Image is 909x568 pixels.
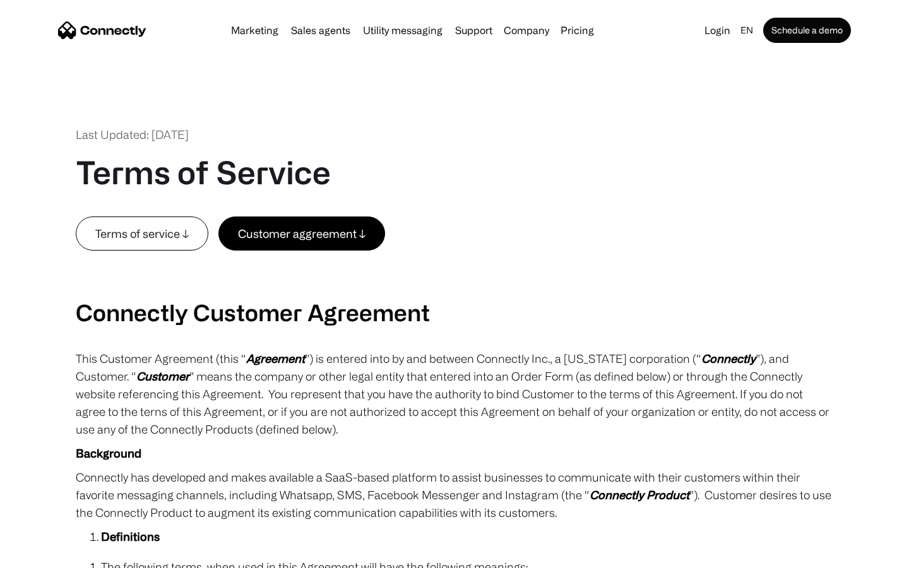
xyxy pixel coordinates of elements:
[136,370,189,382] em: Customer
[76,275,833,292] p: ‍
[226,25,283,35] a: Marketing
[76,299,833,326] h2: Connectly Customer Agreement
[13,545,76,564] aside: Language selected: English
[555,25,599,35] a: Pricing
[763,18,851,43] a: Schedule a demo
[699,21,735,39] a: Login
[246,352,305,365] em: Agreement
[76,251,833,268] p: ‍
[95,225,189,242] div: Terms of service ↓
[76,350,833,438] p: This Customer Agreement (this “ ”) is entered into by and between Connectly Inc., a [US_STATE] co...
[358,25,448,35] a: Utility messaging
[25,546,76,564] ul: Language list
[450,25,497,35] a: Support
[76,468,833,521] p: Connectly has developed and makes available a SaaS-based platform to assist businesses to communi...
[76,126,189,143] div: Last Updated: [DATE]
[76,447,141,459] strong: Background
[286,25,355,35] a: Sales agents
[504,21,549,39] div: Company
[701,352,756,365] em: Connectly
[76,153,331,191] h1: Terms of Service
[101,530,160,543] strong: Definitions
[590,488,689,501] em: Connectly Product
[238,225,365,242] div: Customer aggreement ↓
[740,21,753,39] div: en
